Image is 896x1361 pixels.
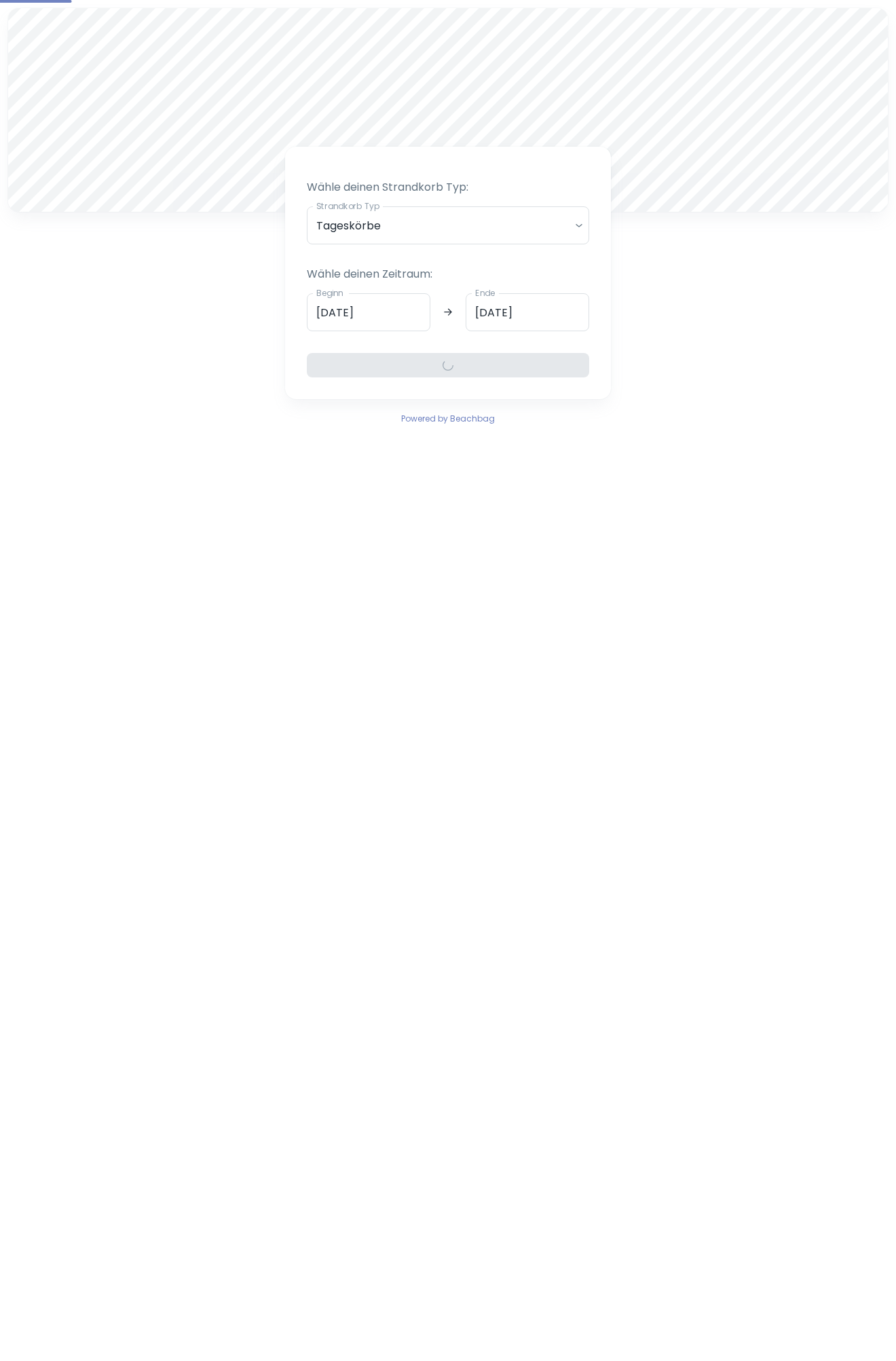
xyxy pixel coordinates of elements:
label: Strandkorb Typ [316,200,379,212]
label: Beginn [316,287,343,299]
p: Wähle deinen Strandkorb Typ: [307,179,589,195]
a: Powered by Beachbag [401,410,495,426]
label: Ende [475,287,495,299]
div: Tageskörbe [307,206,589,244]
input: dd.mm.yyyy [307,293,430,331]
p: Wähle deinen Zeitraum: [307,266,589,282]
input: dd.mm.yyyy [466,293,589,331]
span: Powered by Beachbag [401,413,495,424]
